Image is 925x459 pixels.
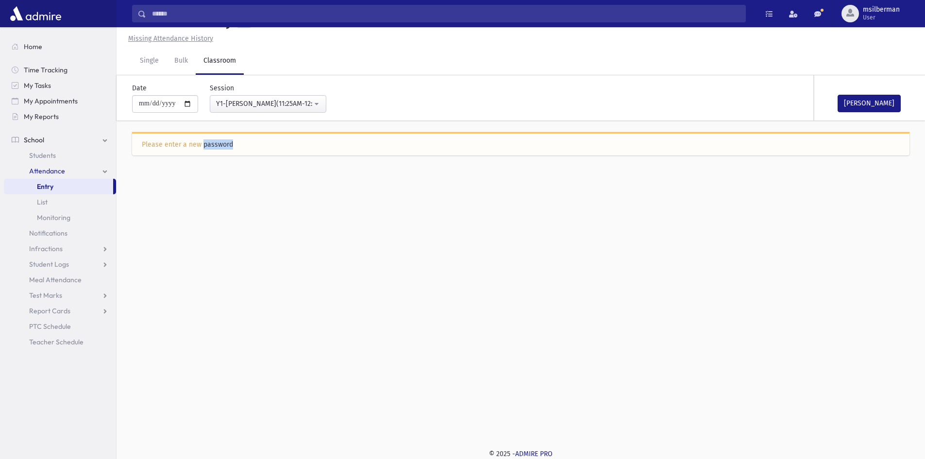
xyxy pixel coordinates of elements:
span: Report Cards [29,306,70,315]
span: Meal Attendance [29,275,82,284]
a: List [4,194,116,210]
a: My Reports [4,109,116,124]
span: Time Tracking [24,66,67,74]
button: [PERSON_NAME] [838,95,901,112]
div: © 2025 - [132,449,909,459]
a: Teacher Schedule [4,334,116,350]
a: Classroom [196,48,244,75]
span: Entry [37,182,53,191]
a: My Tasks [4,78,116,93]
span: Home [24,42,42,51]
span: Teacher Schedule [29,338,84,346]
span: PTC Schedule [29,322,71,331]
a: School [4,132,116,148]
button: Y1-Haguth Beparshiyos Hatorah(11:25AM-12:10PM) [210,95,326,113]
a: Time Tracking [4,62,116,78]
span: Notifications [29,229,67,238]
img: AdmirePro [8,4,64,23]
a: My Appointments [4,93,116,109]
span: List [37,198,48,206]
div: Please enter a new password [142,139,900,150]
a: Monitoring [4,210,116,225]
a: Single [132,48,167,75]
a: Bulk [167,48,196,75]
a: Missing Attendance History [124,34,213,43]
a: Attendance [4,163,116,179]
a: Entry [4,179,113,194]
a: PTC Schedule [4,319,116,334]
a: Notifications [4,225,116,241]
span: msilberman [863,6,900,14]
input: Search [146,5,745,22]
span: My Appointments [24,97,78,105]
a: Students [4,148,116,163]
span: Students [29,151,56,160]
span: Test Marks [29,291,62,300]
div: Y1-[PERSON_NAME](11:25AM-12:10PM) [216,99,312,109]
span: My Tasks [24,81,51,90]
span: User [863,14,900,21]
u: Missing Attendance History [128,34,213,43]
span: Attendance [29,167,65,175]
span: My Reports [24,112,59,121]
a: Home [4,39,116,54]
span: Monitoring [37,213,70,222]
span: Infractions [29,244,63,253]
a: Student Logs [4,256,116,272]
span: School [24,136,44,144]
span: Student Logs [29,260,69,269]
a: Infractions [4,241,116,256]
a: Report Cards [4,303,116,319]
label: Date [132,83,147,93]
a: Meal Attendance [4,272,116,288]
a: Test Marks [4,288,116,303]
label: Session [210,83,234,93]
